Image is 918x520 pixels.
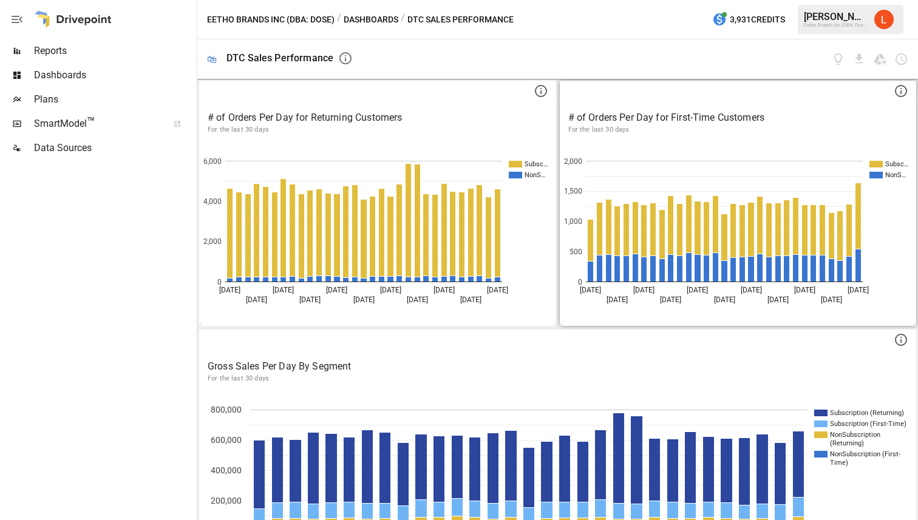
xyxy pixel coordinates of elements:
text: NonSubscription (First- [830,450,900,458]
text: [DATE] [407,295,428,304]
text: [DATE] [380,286,401,294]
button: View documentation [831,52,845,66]
text: (Returning) [830,439,864,447]
button: Eetho Brands Inc (DBA: Dose) [207,12,335,27]
p: # of Orders Per Day for Returning Customers [208,110,548,125]
text: 1,000 [564,217,582,226]
text: 4,000 [203,197,222,206]
text: [DATE] [433,286,455,294]
text: Time) [830,459,848,467]
button: Schedule dashboard [894,52,908,66]
text: [DATE] [847,286,868,294]
text: Subsc… [525,160,548,168]
text: [DATE] [353,295,375,304]
span: 3,931 Credits [730,12,785,27]
div: Eetho Brands Inc (DBA: Dose) [804,22,867,28]
text: [DATE] [246,295,267,304]
text: [DATE] [219,286,240,294]
p: For the last 30 days [208,374,908,383]
span: Dashboards [34,68,194,83]
span: SmartModel [34,116,160,131]
img: Leslie Denton [874,10,894,29]
text: NonSubscription [830,431,880,439]
button: Save as Google Doc [873,52,887,66]
button: Dashboards [344,12,398,27]
text: [DATE] [487,286,508,294]
div: / [401,12,405,27]
svg: A chart. [561,143,916,325]
div: / [337,12,341,27]
text: 600,000 [211,435,242,445]
span: Data Sources [34,141,194,155]
text: 6,000 [203,157,222,166]
text: [DATE] [713,295,735,304]
text: [DATE] [794,286,815,294]
text: 500 [569,248,582,256]
text: 400,000 [211,465,242,475]
text: 800,000 [211,405,242,414]
text: [DATE] [273,286,294,294]
text: 2,000 [564,157,582,166]
text: [DATE] [326,286,347,294]
text: 2,000 [203,237,222,246]
text: [DATE] [607,295,628,304]
text: Subsc… [885,160,908,168]
div: [PERSON_NAME] [804,11,867,22]
text: 0 [217,278,222,286]
text: [DATE] [460,295,481,304]
text: Subscription (Returning) [830,409,904,417]
text: [DATE] [740,286,761,294]
text: 200,000 [211,496,242,505]
text: [DATE] [299,295,321,304]
button: Download dashboard [852,52,866,66]
text: [DATE] [687,286,708,294]
text: [DATE] [633,286,654,294]
text: 0 [578,278,582,286]
text: NonS… [885,171,906,179]
text: NonS… [525,171,545,179]
text: [DATE] [660,295,681,304]
text: [DATE] [580,286,601,294]
text: Subscription (First-Time) [830,420,906,428]
text: 1,500 [564,187,582,195]
span: Plans [34,92,194,107]
button: Leslie Denton [867,2,901,36]
span: ™ [87,115,95,130]
text: [DATE] [820,295,841,304]
div: DTC Sales Performance [226,52,333,64]
button: 3,931Credits [707,8,790,31]
p: For the last 30 days [208,125,548,135]
p: # of Orders Per Day for First-Time Customers [568,110,908,125]
svg: A chart. [200,143,555,325]
div: 🛍 [207,53,217,65]
p: For the last 30 days [568,125,908,135]
text: [DATE] [767,295,788,304]
p: Gross Sales Per Day By Segment [208,359,908,374]
span: Reports [34,44,194,58]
